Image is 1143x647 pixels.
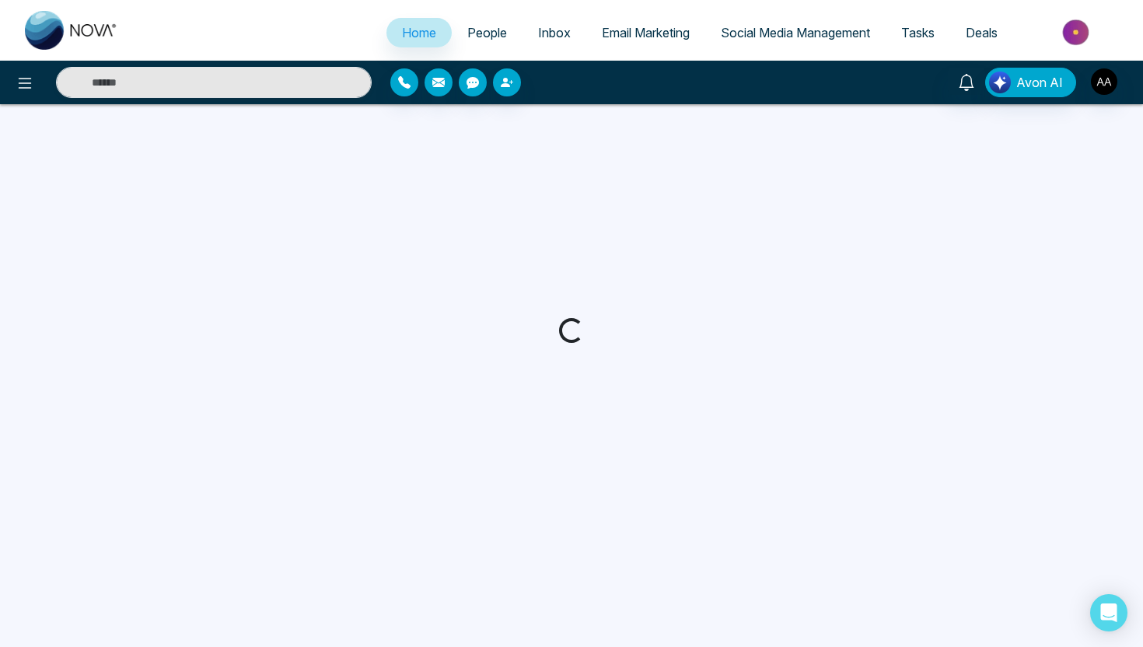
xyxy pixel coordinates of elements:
[452,18,523,47] a: People
[538,25,571,40] span: Inbox
[523,18,586,47] a: Inbox
[25,11,118,50] img: Nova CRM Logo
[467,25,507,40] span: People
[950,18,1013,47] a: Deals
[901,25,935,40] span: Tasks
[985,68,1076,97] button: Avon AI
[966,25,998,40] span: Deals
[1021,15,1134,50] img: Market-place.gif
[886,18,950,47] a: Tasks
[586,18,705,47] a: Email Marketing
[386,18,452,47] a: Home
[602,25,690,40] span: Email Marketing
[705,18,886,47] a: Social Media Management
[402,25,436,40] span: Home
[1091,68,1117,95] img: User Avatar
[721,25,870,40] span: Social Media Management
[1090,594,1127,631] div: Open Intercom Messenger
[1016,73,1063,92] span: Avon AI
[989,72,1011,93] img: Lead Flow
